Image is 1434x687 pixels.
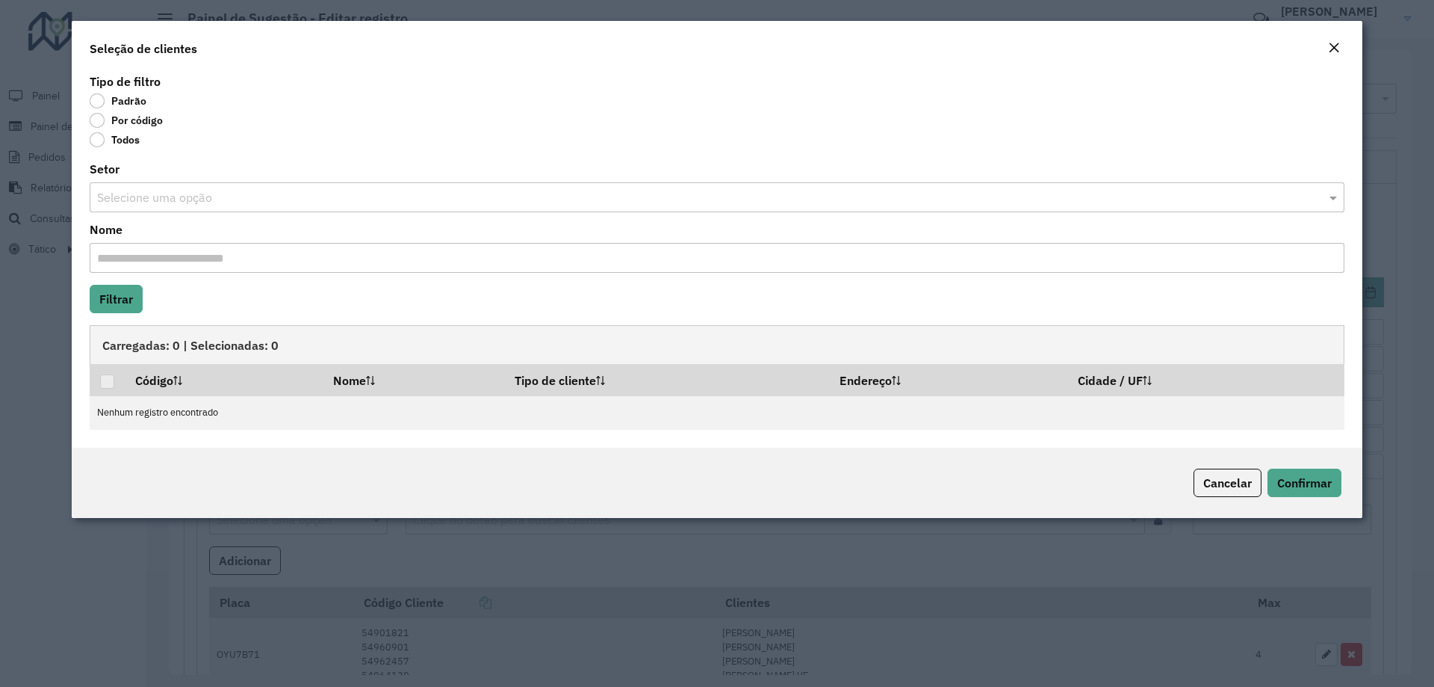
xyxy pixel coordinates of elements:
th: Tipo de cliente [505,364,829,395]
label: Todos [90,132,140,147]
h4: Seleção de clientes [90,40,197,58]
em: Fechar [1328,42,1340,54]
th: Endereço [829,364,1068,395]
button: Cancelar [1194,469,1261,497]
label: Nome [90,221,122,238]
th: Nome [323,364,505,395]
div: Carregadas: 0 | Selecionadas: 0 [90,325,1344,364]
th: Cidade / UF [1068,364,1344,395]
label: Padrão [90,93,146,108]
label: Por código [90,113,163,128]
td: Nenhum registro encontrado [90,396,1344,430]
button: Close [1323,39,1344,58]
label: Setor [90,160,119,178]
th: Código [125,364,322,395]
span: Cancelar [1203,475,1252,490]
label: Tipo de filtro [90,73,161,90]
button: Confirmar [1267,469,1341,497]
button: Filtrar [90,285,143,313]
span: Confirmar [1277,475,1332,490]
